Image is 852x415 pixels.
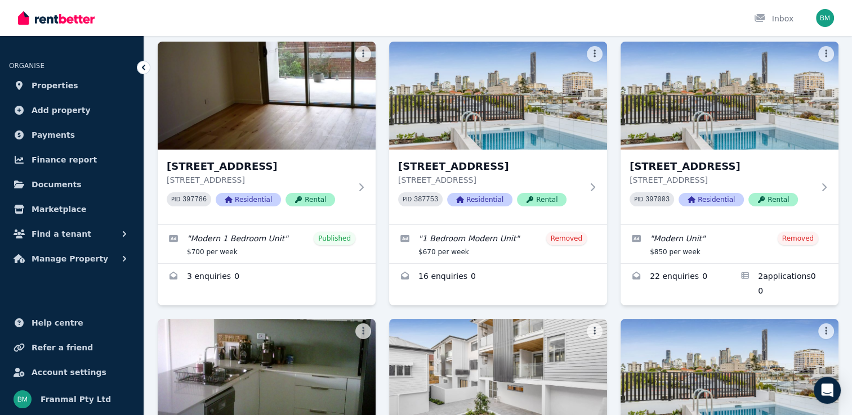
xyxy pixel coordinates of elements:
[730,264,839,305] a: Applications for 6/157 Harcourt St, New Farm
[630,174,814,186] p: [STREET_ADDRESS]
[587,323,603,339] button: More options
[679,193,744,206] span: Residential
[32,341,93,354] span: Refer a friend
[403,196,412,202] small: PID
[398,174,582,186] p: [STREET_ADDRESS]
[9,198,135,220] a: Marketplace
[630,159,814,174] h3: [STREET_ADDRESS]
[32,103,91,117] span: Add property
[814,377,841,404] div: Open Intercom Messenger
[818,46,834,62] button: More options
[634,196,643,202] small: PID
[645,196,670,204] code: 397003
[216,193,281,206] span: Residential
[286,193,335,206] span: Rental
[32,202,86,216] span: Marketplace
[447,193,512,206] span: Residential
[621,264,730,305] a: Enquiries for 6/157 Harcourt St, New Farm
[621,42,838,150] img: 6/157 Harcourt St, New Farm
[9,336,135,359] a: Refer a friend
[9,62,44,70] span: ORGANISE
[9,124,135,146] a: Payments
[9,247,135,270] button: Manage Property
[9,74,135,97] a: Properties
[182,196,207,204] code: 397786
[389,42,607,150] img: 4/157 Harcourt St, New Farm
[14,390,32,408] img: Franmal Pty Ltd
[748,193,798,206] span: Rental
[32,227,91,241] span: Find a tenant
[158,225,376,263] a: Edit listing: Modern 1 Bedroom Unit
[355,46,371,62] button: More options
[32,153,97,166] span: Finance report
[41,393,111,406] span: Franmal Pty Ltd
[9,99,135,121] a: Add property
[389,42,607,224] a: 4/157 Harcourt St, New Farm[STREET_ADDRESS][STREET_ADDRESS]PID 387753ResidentialRental
[9,361,135,384] a: Account settings
[32,79,78,92] span: Properties
[32,178,82,191] span: Documents
[414,196,438,204] code: 387753
[621,225,838,263] a: Edit listing: Modern Unit
[167,174,351,186] p: [STREET_ADDRESS]
[9,148,135,171] a: Finance report
[9,223,135,245] button: Find a tenant
[517,193,566,206] span: Rental
[754,13,793,24] div: Inbox
[9,312,135,334] a: Help centre
[167,159,351,174] h3: [STREET_ADDRESS]
[818,323,834,339] button: More options
[18,10,95,26] img: RentBetter
[9,173,135,196] a: Documents
[398,159,582,174] h3: [STREET_ADDRESS]
[32,316,83,330] span: Help centre
[389,225,607,263] a: Edit listing: 1 Bedroom Modern Unit
[32,252,108,265] span: Manage Property
[158,264,376,291] a: Enquiries for 1/157 Harcourt St, New Farm
[587,46,603,62] button: More options
[816,9,834,27] img: Franmal Pty Ltd
[158,42,376,224] a: 1/157 Harcourt St, New Farm[STREET_ADDRESS][STREET_ADDRESS]PID 397786ResidentialRental
[32,366,106,379] span: Account settings
[355,323,371,339] button: More options
[32,128,75,142] span: Payments
[389,264,607,291] a: Enquiries for 4/157 Harcourt St, New Farm
[171,196,180,202] small: PID
[621,42,838,224] a: 6/157 Harcourt St, New Farm[STREET_ADDRESS][STREET_ADDRESS]PID 397003ResidentialRental
[158,42,376,150] img: 1/157 Harcourt St, New Farm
